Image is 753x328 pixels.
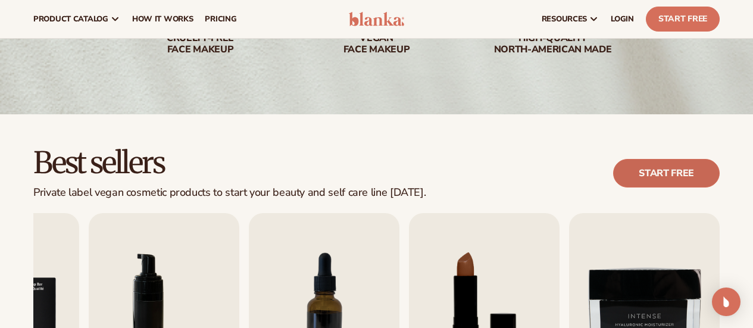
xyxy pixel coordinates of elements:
h2: Best sellers [33,148,426,179]
span: LOGIN [611,14,634,24]
span: pricing [205,14,236,24]
span: How It Works [132,14,193,24]
div: High-quality North-american made [477,33,629,55]
img: logo [349,12,405,26]
div: Open Intercom Messenger [712,288,740,316]
a: Start free [613,159,720,188]
span: product catalog [33,14,108,24]
div: Private label vegan cosmetic products to start your beauty and self care line [DATE]. [33,186,426,199]
div: Cruelty-free face makeup [124,33,277,55]
a: Start Free [646,7,720,32]
span: resources [542,14,587,24]
div: Vegan face makeup [301,33,453,55]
